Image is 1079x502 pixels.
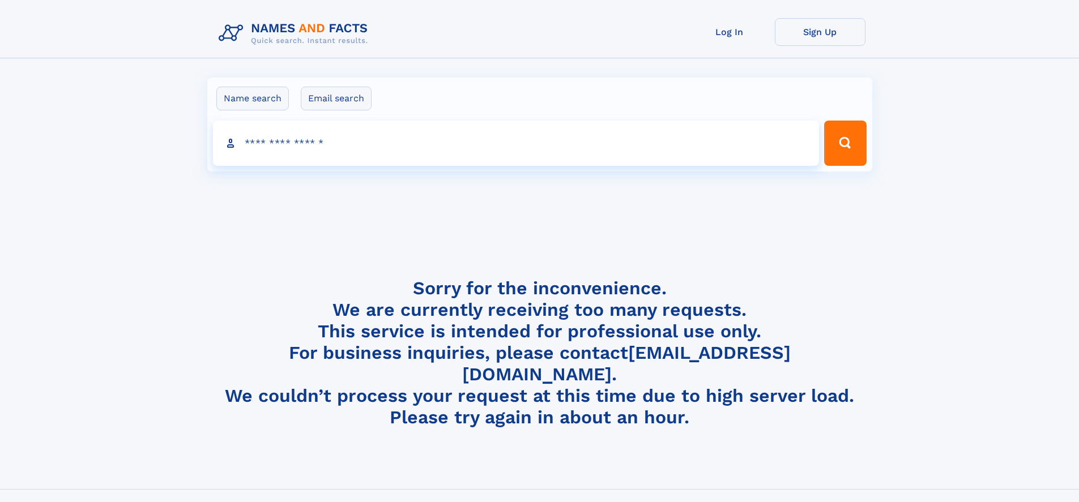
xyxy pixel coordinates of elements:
[462,342,791,385] a: [EMAIL_ADDRESS][DOMAIN_NAME]
[301,87,372,110] label: Email search
[775,18,865,46] a: Sign Up
[216,87,289,110] label: Name search
[214,277,865,428] h4: Sorry for the inconvenience. We are currently receiving too many requests. This service is intend...
[214,18,377,49] img: Logo Names and Facts
[684,18,775,46] a: Log In
[213,121,820,166] input: search input
[824,121,866,166] button: Search Button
